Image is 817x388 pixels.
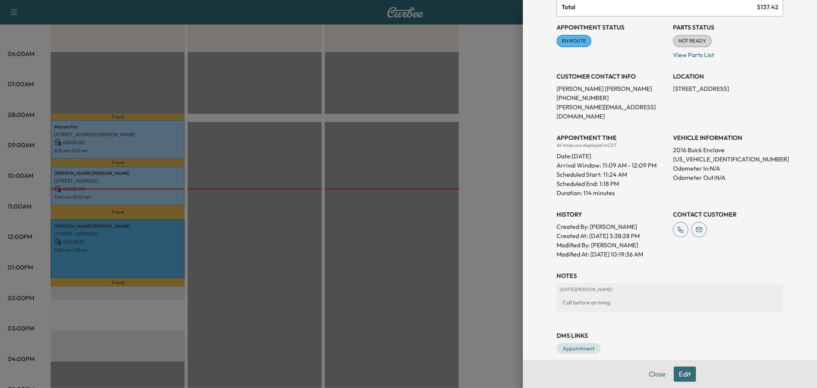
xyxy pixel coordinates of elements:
[673,47,783,59] p: View Parts List
[644,367,671,382] button: Close
[603,161,657,170] span: 11:09 AM - 12:09 PM
[557,142,667,148] div: All times are displayed in CDT
[757,2,778,12] span: $ 137.42
[673,84,783,93] p: [STREET_ADDRESS]
[673,23,783,32] h3: Parts Status
[673,155,783,164] p: [US_VEHICLE_IDENTIFICATION_NUMBER]
[557,222,667,231] p: Created By : [PERSON_NAME]
[557,161,667,170] p: Arrival Window:
[560,286,780,293] p: [DATE] | [PERSON_NAME]
[603,170,627,179] p: 11:24 AM
[557,72,667,81] h3: CUSTOMER CONTACT INFO
[557,343,601,354] a: Appointment
[557,231,667,240] p: Created At : [DATE] 3:38:28 PM
[557,93,667,102] p: [PHONE_NUMBER]
[557,331,783,340] h3: DMS Links
[673,173,783,182] p: Odometer Out: N/A
[557,210,667,219] h3: History
[557,271,783,280] h3: NOTES
[557,37,591,45] span: EN ROUTE
[557,250,667,259] p: Modified At : [DATE] 10:19:36 AM
[557,84,667,93] p: [PERSON_NAME] [PERSON_NAME]
[557,179,598,188] p: Scheduled End:
[557,102,667,121] p: [PERSON_NAME][EMAIL_ADDRESS][DOMAIN_NAME]
[557,148,667,161] div: Date: [DATE]
[557,170,602,179] p: Scheduled Start:
[673,210,783,219] h3: CONTACT CUSTOMER
[599,179,619,188] p: 1:18 PM
[673,133,783,142] h3: VEHICLE INFORMATION
[560,296,780,309] div: Call before arriving.
[557,23,667,32] h3: Appointment Status
[557,133,667,142] h3: APPOINTMENT TIME
[562,2,757,12] span: Total
[674,37,711,45] span: NOT READY
[674,367,696,382] button: Edit
[557,240,667,250] p: Modified By : [PERSON_NAME]
[557,188,667,197] p: Duration: 114 minutes
[673,145,783,155] p: 2016 Buick Enclave
[673,72,783,81] h3: LOCATION
[673,164,783,173] p: Odometer In: N/A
